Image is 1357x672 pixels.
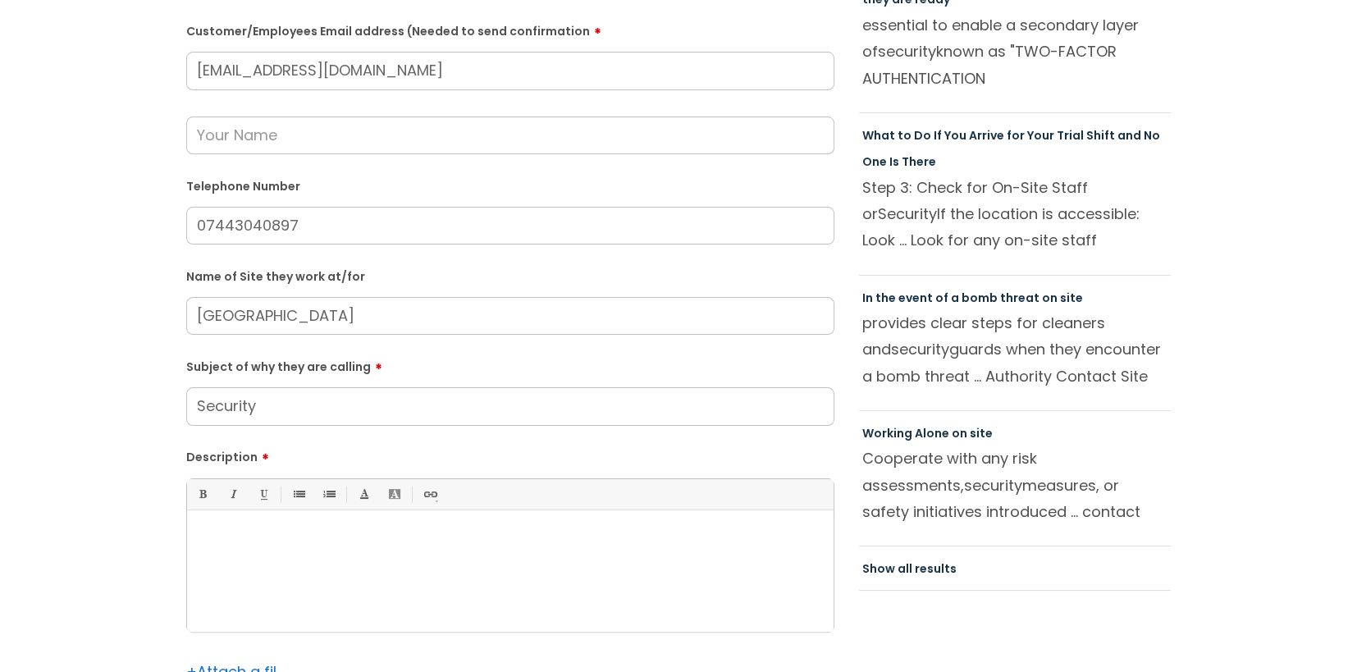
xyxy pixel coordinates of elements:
a: Back Color [384,484,404,505]
input: Email [186,52,834,89]
a: Underline(Ctrl-U) [253,484,273,505]
p: Step 3: Check for On-Site Staff or If the location is accessible: Look ... Look for any on-site s... [862,175,1167,254]
a: 1. Ordered List (Ctrl-Shift-8) [318,484,339,505]
a: Working Alone on site [862,425,993,441]
a: Font Color [354,484,374,505]
a: What to Do If You Arrive for Your Trial Shift and No One Is There [862,127,1160,170]
p: essential to enable a secondary layer of known as "TWO-FACTOR AUTHENTICATION [862,12,1167,91]
label: Subject of why they are calling [186,354,834,374]
span: security [964,475,1022,496]
p: Cooperate with any risk assessments, measures, or safety initiatives introduced ... contact numbe... [862,446,1167,524]
label: Telephone Number [186,176,834,194]
span: Security [878,203,937,224]
input: Your Name [186,117,834,154]
a: In the event of a bomb threat on site [862,290,1083,306]
a: Italic (Ctrl-I) [222,484,243,505]
a: Link [419,484,440,505]
label: Description [186,445,834,464]
span: security [891,339,949,359]
span: security [878,41,936,62]
a: • Unordered List (Ctrl-Shift-7) [288,484,308,505]
a: Bold (Ctrl-B) [192,484,212,505]
label: Name of Site they work at/for [186,267,834,284]
a: Show all results [862,560,957,577]
label: Customer/Employees Email address (Needed to send confirmation [186,19,834,39]
p: provides clear steps for cleaners and guards when they encounter a bomb threat ... Authority Cont... [862,310,1167,389]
